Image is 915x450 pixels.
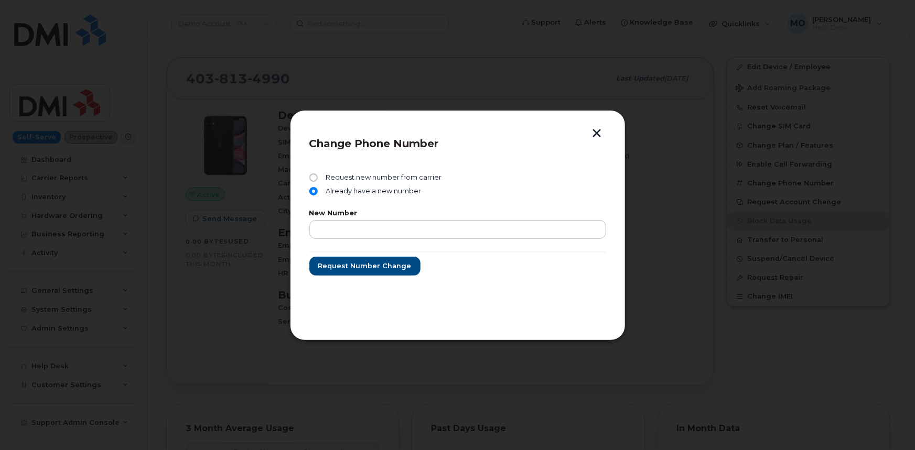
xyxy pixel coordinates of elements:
span: Request number change [318,261,412,271]
span: Change Phone Number [309,137,439,150]
input: Request new number from carrier [309,173,318,182]
button: Request number change [309,257,421,276]
iframe: Messenger Launcher [869,404,907,442]
span: Request new number from carrier [322,173,442,182]
label: New Number [309,210,606,217]
span: Already have a new number [322,187,422,195]
input: Already have a new number [309,187,318,195]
